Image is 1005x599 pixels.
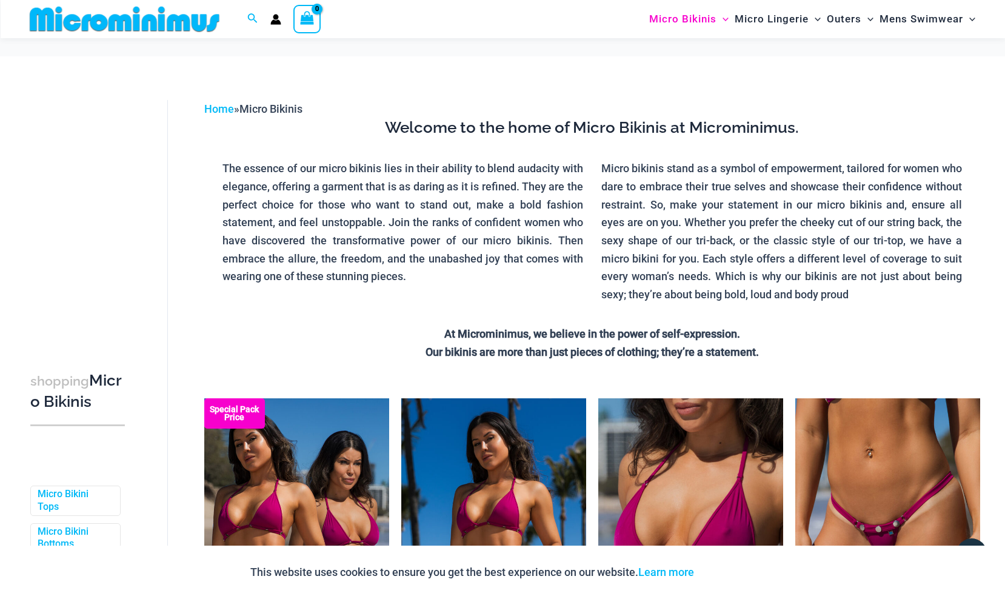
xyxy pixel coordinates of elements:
[247,12,258,27] a: Search icon link
[239,102,302,115] span: Micro Bikinis
[293,5,321,33] a: View Shopping Cart, empty
[30,373,89,389] span: shopping
[649,4,716,35] span: Micro Bikinis
[444,327,740,340] strong: At Microminimus, we believe in the power of self-expression.
[30,370,125,412] h3: Micro Bikinis
[30,90,139,333] iframe: TrustedSite Certified
[732,4,824,35] a: Micro LingerieMenu ToggleMenu Toggle
[861,4,873,35] span: Menu Toggle
[644,2,981,36] nav: Site Navigation
[880,4,963,35] span: Mens Swimwear
[25,5,224,33] img: MM SHOP LOGO FLAT
[716,4,729,35] span: Menu Toggle
[703,558,755,587] button: Accept
[638,566,694,578] a: Learn more
[270,14,281,25] a: Account icon link
[876,4,978,35] a: Mens SwimwearMenu ToggleMenu Toggle
[204,102,234,115] a: Home
[222,159,583,286] p: The essence of our micro bikinis lies in their ability to blend audacity with elegance, offering ...
[204,102,302,115] span: »
[827,4,861,35] span: Outers
[250,563,694,581] p: This website uses cookies to ensure you get the best experience on our website.
[213,118,971,138] h3: Welcome to the home of Micro Bikinis at Microminimus.
[735,4,809,35] span: Micro Lingerie
[204,406,265,421] b: Special Pack Price
[646,4,732,35] a: Micro BikinisMenu ToggleMenu Toggle
[601,159,962,304] p: Micro bikinis stand as a symbol of empowerment, tailored for women who dare to embrace their true...
[809,4,821,35] span: Menu Toggle
[38,488,111,514] a: Micro Bikini Tops
[963,4,975,35] span: Menu Toggle
[426,346,759,358] strong: Our bikinis are more than just pieces of clothing; they’re a statement.
[824,4,876,35] a: OutersMenu ToggleMenu Toggle
[38,526,111,551] a: Micro Bikini Bottoms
